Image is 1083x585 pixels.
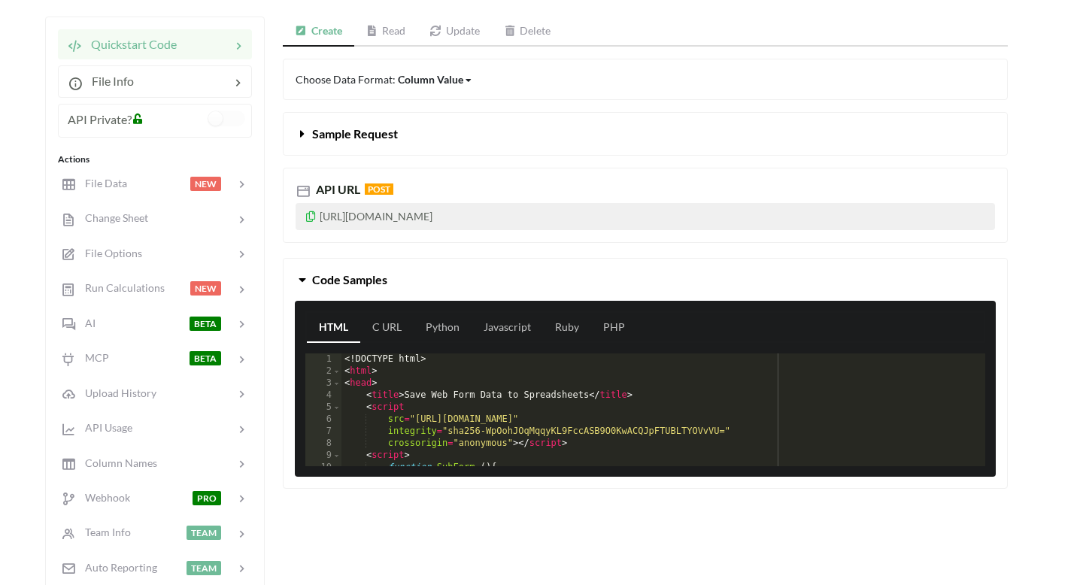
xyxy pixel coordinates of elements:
[296,203,995,230] p: [URL][DOMAIN_NAME]
[312,126,398,141] span: Sample Request
[190,177,221,191] span: NEW
[68,112,132,126] span: API Private?
[492,17,563,47] a: Delete
[284,259,1007,301] button: Code Samples
[76,281,165,294] span: Run Calculations
[83,74,134,88] span: File Info
[76,177,127,189] span: File Data
[187,526,221,540] span: TEAM
[305,414,341,426] div: 6
[284,113,1007,155] button: Sample Request
[76,351,109,364] span: MCP
[360,313,414,343] a: C URL
[76,456,157,469] span: Column Names
[591,313,637,343] a: PHP
[305,450,341,462] div: 9
[472,313,543,343] a: Javascript
[313,182,360,196] span: API URL
[307,313,360,343] a: HTML
[190,317,221,331] span: BETA
[305,438,341,450] div: 8
[305,377,341,389] div: 3
[58,153,252,166] div: Actions
[296,73,473,86] span: Choose Data Format:
[76,247,142,259] span: File Options
[365,183,393,195] span: POST
[76,317,96,329] span: AI
[305,353,341,365] div: 1
[76,386,156,399] span: Upload History
[414,313,472,343] a: Python
[283,17,354,47] a: Create
[305,462,341,474] div: 10
[305,402,341,414] div: 5
[76,421,132,434] span: API Usage
[543,313,591,343] a: Ruby
[76,561,157,574] span: Auto Reporting
[417,17,492,47] a: Update
[187,561,221,575] span: TEAM
[190,281,221,296] span: NEW
[82,37,177,51] span: Quickstart Code
[305,365,341,377] div: 2
[76,526,131,538] span: Team Info
[354,17,418,47] a: Read
[398,71,463,87] div: Column Value
[76,211,148,224] span: Change Sheet
[193,491,221,505] span: PRO
[305,426,341,438] div: 7
[76,491,130,504] span: Webhook
[312,272,387,286] span: Code Samples
[305,389,341,402] div: 4
[190,351,221,365] span: BETA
